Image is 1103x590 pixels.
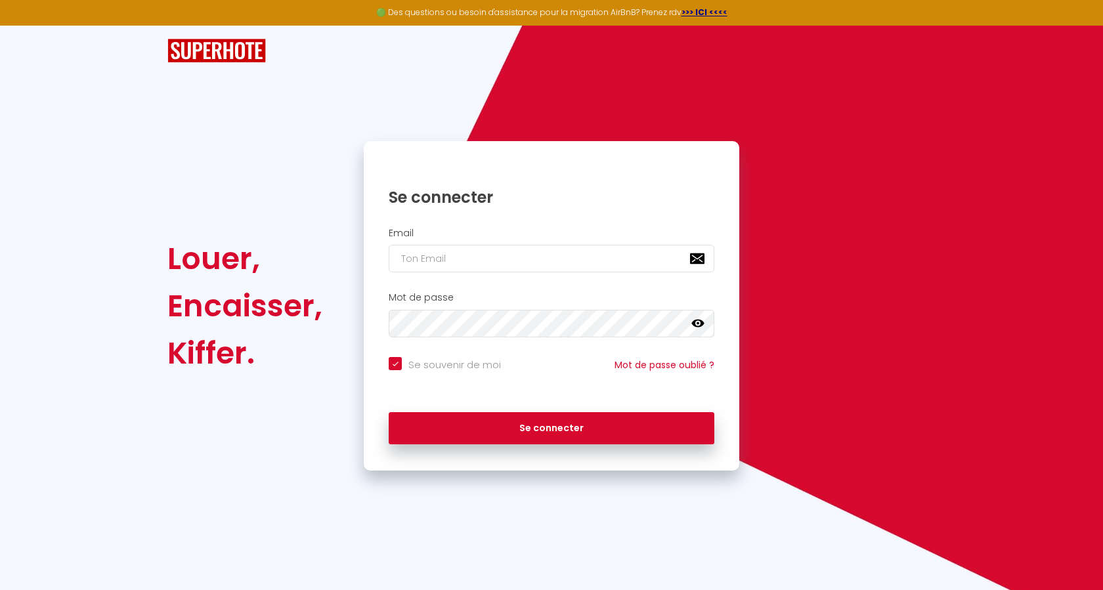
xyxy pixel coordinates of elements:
[681,7,727,18] a: >>> ICI <<<<
[389,292,714,303] h2: Mot de passe
[615,358,714,371] a: Mot de passe oublié ?
[389,187,714,207] h1: Se connecter
[167,39,266,63] img: SuperHote logo
[167,282,322,329] div: Encaisser,
[167,329,322,377] div: Kiffer.
[389,245,714,272] input: Ton Email
[389,228,714,239] h2: Email
[389,412,714,445] button: Se connecter
[167,235,322,282] div: Louer,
